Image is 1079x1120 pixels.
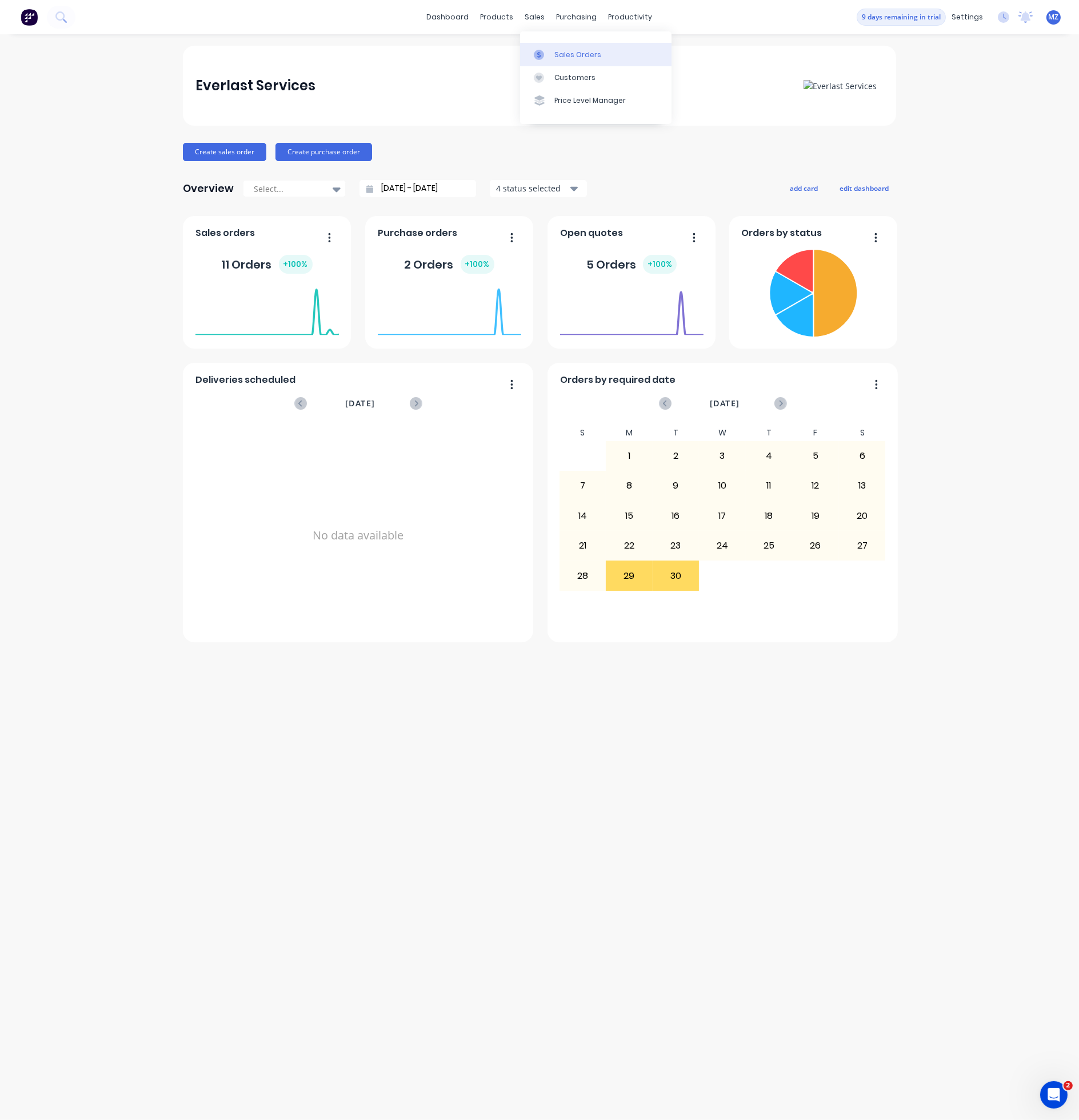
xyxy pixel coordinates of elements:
[793,502,838,530] div: 19
[840,471,885,500] div: 13
[496,182,568,194] div: 4 status selected
[699,425,746,441] div: W
[606,471,652,500] div: 8
[1049,12,1059,22] span: MZ
[560,425,606,441] div: S
[782,181,825,195] button: add card
[222,255,313,274] div: 11 Orders
[560,531,606,560] div: 21
[560,471,606,500] div: 7
[461,255,494,274] div: + 100 %
[792,425,839,441] div: F
[606,442,652,470] div: 1
[21,9,38,26] img: Factory
[560,561,606,590] div: 28
[195,425,521,646] div: No data available
[653,442,699,470] div: 2
[551,9,603,26] div: purchasing
[275,143,372,161] button: Create purchase order
[746,425,793,441] div: T
[653,471,699,500] div: 9
[279,255,313,274] div: + 100 %
[519,9,551,26] div: sales
[560,226,623,240] span: Open quotes
[606,425,653,441] div: M
[345,397,375,410] span: [DATE]
[520,89,672,112] a: Price Level Manager
[746,442,792,470] div: 4
[832,181,896,195] button: edit dashboard
[603,9,658,26] div: productivity
[554,73,596,83] div: Customers
[195,373,295,387] span: Deliveries scheduled
[520,66,672,89] a: Customers
[840,442,885,470] div: 6
[195,74,315,97] div: Everlast Services
[606,561,652,590] div: 29
[653,425,700,441] div: T
[421,9,475,26] a: dashboard
[520,43,672,66] a: Sales Orders
[804,80,877,92] img: Everlast Services
[643,255,677,274] div: + 100 %
[946,9,989,26] div: settings
[840,502,885,530] div: 20
[742,226,822,240] span: Orders by status
[839,425,886,441] div: S
[653,561,699,590] div: 30
[183,143,266,161] button: Create sales order
[606,531,652,560] div: 22
[700,502,745,530] div: 17
[560,373,676,387] span: Orders by required date
[710,397,740,410] span: [DATE]
[793,442,838,470] div: 5
[554,50,601,60] div: Sales Orders
[793,531,838,560] div: 26
[490,180,587,197] button: 4 status selected
[586,255,677,274] div: 5 Orders
[793,471,838,500] div: 12
[700,471,745,500] div: 10
[1040,1081,1068,1109] iframe: Intercom live chat
[378,226,457,240] span: Purchase orders
[700,442,745,470] div: 3
[746,531,792,560] div: 25
[653,531,699,560] div: 23
[746,471,792,500] div: 11
[840,531,885,560] div: 27
[1064,1081,1073,1090] span: 2
[606,502,652,530] div: 15
[653,502,699,530] div: 16
[700,531,745,560] div: 24
[195,226,255,240] span: Sales orders
[554,95,626,106] div: Price Level Manager
[746,502,792,530] div: 18
[857,9,946,26] button: 9 days remaining in trial
[475,9,519,26] div: products
[183,177,234,200] div: Overview
[405,255,494,274] div: 2 Orders
[560,502,606,530] div: 14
